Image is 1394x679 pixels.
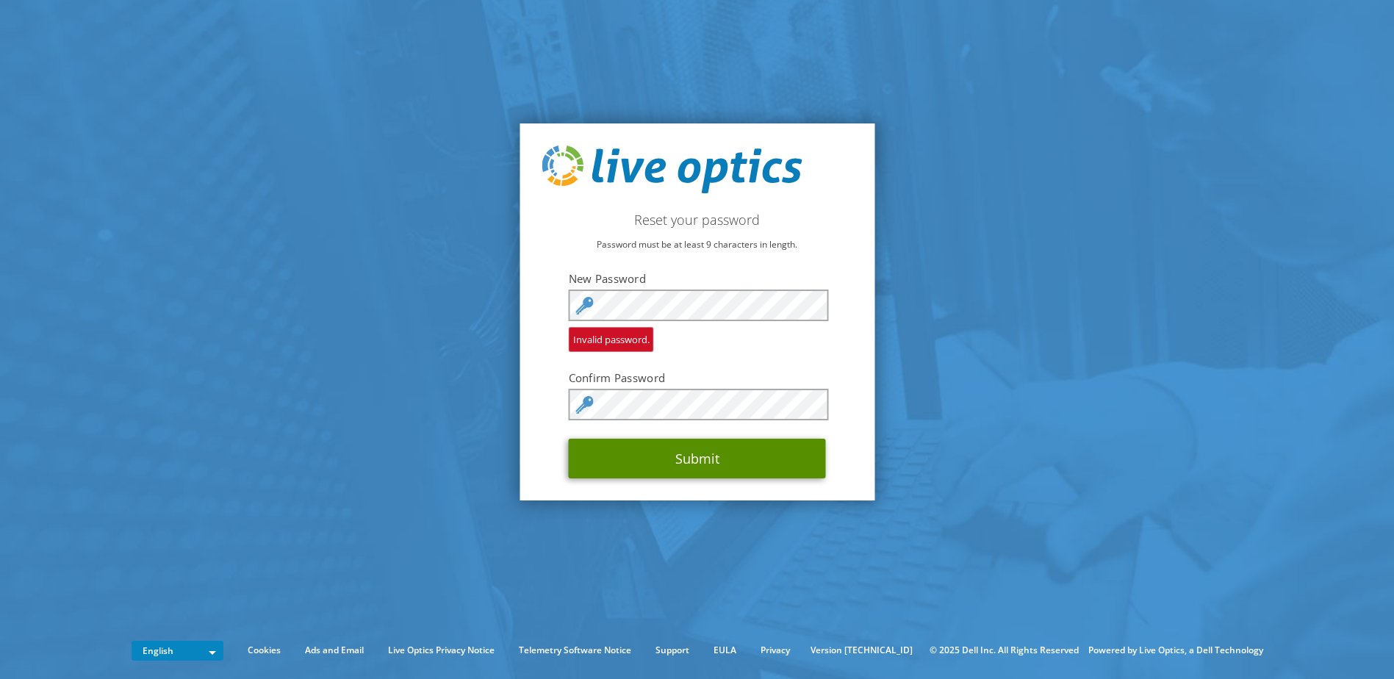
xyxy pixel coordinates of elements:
[569,327,654,352] span: Invalid password.
[237,642,292,658] a: Cookies
[542,212,852,228] h2: Reset your password
[508,642,642,658] a: Telemetry Software Notice
[542,145,802,194] img: live_optics_svg.svg
[569,439,826,478] button: Submit
[569,271,826,286] label: New Password
[803,642,920,658] li: Version [TECHNICAL_ID]
[294,642,375,658] a: Ads and Email
[569,370,826,385] label: Confirm Password
[377,642,506,658] a: Live Optics Privacy Notice
[644,642,700,658] a: Support
[703,642,747,658] a: EULA
[922,642,1086,658] li: © 2025 Dell Inc. All Rights Reserved
[542,237,852,253] p: Password must be at least 9 characters in length.
[1088,642,1263,658] li: Powered by Live Optics, a Dell Technology
[750,642,801,658] a: Privacy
